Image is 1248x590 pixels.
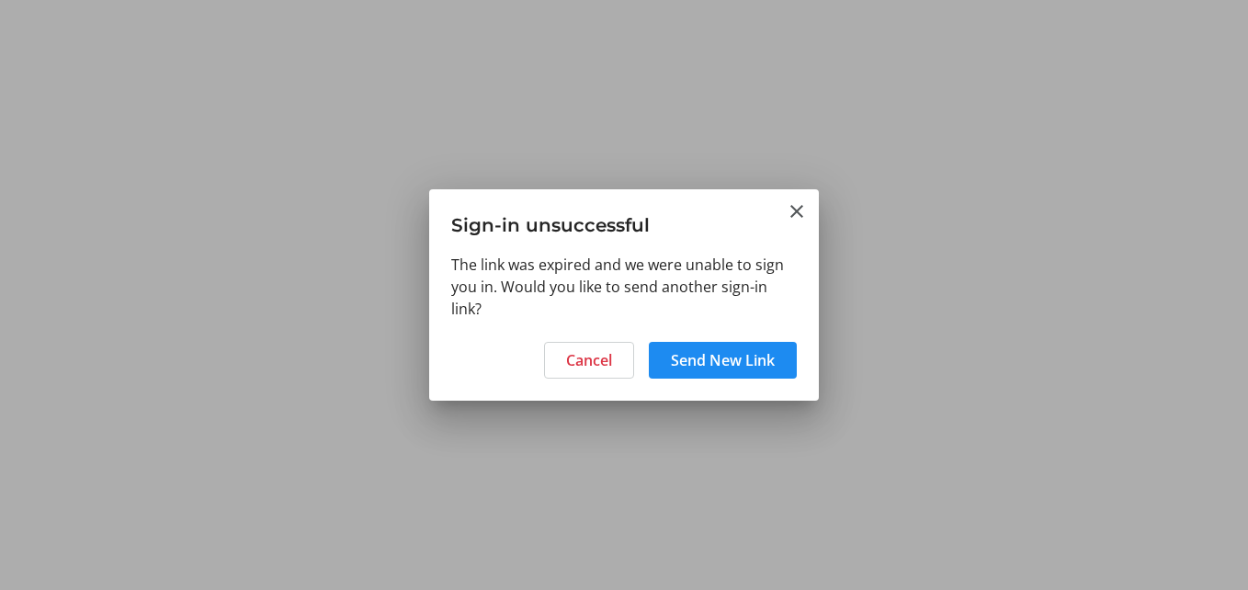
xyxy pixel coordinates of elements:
span: Cancel [566,349,612,371]
button: Send New Link [649,342,797,379]
button: Close [786,200,808,222]
h3: Sign-in unsuccessful [429,189,819,253]
span: Send New Link [671,349,775,371]
div: The link was expired and we were unable to sign you in. Would you like to send another sign-in link? [429,254,819,331]
button: Cancel [544,342,634,379]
